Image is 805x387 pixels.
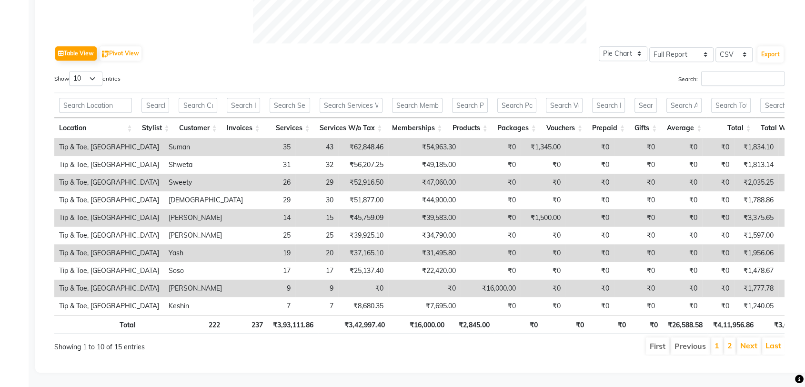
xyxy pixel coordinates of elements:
td: ₹0 [702,138,734,156]
th: ₹0 [494,315,543,334]
td: ₹0 [565,209,614,227]
th: Products: activate to sort column ascending [447,118,493,138]
td: ₹0 [660,227,702,244]
td: ₹0 [388,280,461,297]
td: ₹0 [565,156,614,174]
td: ₹0 [461,244,521,262]
select: Showentries [69,71,102,86]
td: 17 [295,262,338,280]
td: ₹0 [702,156,734,174]
td: ₹0 [521,191,565,209]
td: ₹0 [702,297,734,315]
td: ₹1,240.05 [734,297,778,315]
td: ₹0 [660,297,702,315]
td: ₹0 [660,138,702,156]
td: Tip & Toe, [GEOGRAPHIC_DATA] [54,244,164,262]
td: ₹1,813.14 [734,156,778,174]
td: ₹0 [660,280,702,297]
td: ₹0 [660,191,702,209]
td: 14 [248,209,295,227]
th: 237 [225,315,268,334]
td: ₹34,790.00 [388,227,461,244]
td: ₹0 [614,262,660,280]
td: ₹0 [614,227,660,244]
td: ₹0 [565,297,614,315]
td: ₹0 [702,227,734,244]
td: ₹0 [702,191,734,209]
td: ₹0 [614,209,660,227]
td: Tip & Toe, [GEOGRAPHIC_DATA] [54,156,164,174]
th: ₹3,93,111.86 [268,315,318,334]
td: ₹0 [702,280,734,297]
td: Soso [164,262,248,280]
td: 31 [248,156,295,174]
td: ₹0 [565,262,614,280]
th: ₹0 [631,315,663,334]
td: 29 [295,174,338,191]
th: ₹0 [543,315,589,334]
td: Tip & Toe, [GEOGRAPHIC_DATA] [54,138,164,156]
th: ₹16,000.00 [390,315,449,334]
td: ₹31,495.80 [388,244,461,262]
button: Export [757,46,784,63]
td: ₹1,597.00 [734,227,778,244]
input: Search Products [452,98,488,113]
td: ₹0 [521,227,565,244]
td: 7 [248,297,295,315]
td: ₹0 [338,280,388,297]
input: Search Gifts [634,98,657,113]
td: ₹0 [565,191,614,209]
td: Tip & Toe, [GEOGRAPHIC_DATA] [54,297,164,315]
td: ₹1,478.67 [734,262,778,280]
button: Table View [55,46,97,61]
label: Search: [678,71,785,86]
td: ₹0 [461,297,521,315]
td: ₹52,916.50 [338,174,388,191]
th: ₹4,11,956.86 [707,315,758,334]
td: Tip & Toe, [GEOGRAPHIC_DATA] [54,209,164,227]
img: pivot.png [102,51,109,58]
th: Invoices: activate to sort column ascending [222,118,265,138]
td: ₹0 [461,156,521,174]
td: ₹47,060.00 [388,174,461,191]
th: Location: activate to sort column ascending [54,118,137,138]
th: Services W/o Tax: activate to sort column ascending [315,118,387,138]
td: ₹44,900.00 [388,191,461,209]
td: Keshin [164,297,248,315]
td: 17 [248,262,295,280]
th: Vouchers: activate to sort column ascending [541,118,587,138]
td: ₹0 [660,209,702,227]
td: 25 [248,227,295,244]
td: Suman [164,138,248,156]
td: ₹0 [565,174,614,191]
td: ₹0 [660,174,702,191]
td: ₹62,848.46 [338,138,388,156]
input: Search Average [666,98,702,113]
td: ₹39,583.00 [388,209,461,227]
td: ₹0 [521,280,565,297]
td: ₹0 [565,227,614,244]
input: Search Vouchers [546,98,583,113]
td: [PERSON_NAME] [164,209,248,227]
div: Showing 1 to 10 of 15 entries [54,336,350,352]
td: Shweta [164,156,248,174]
td: 32 [295,156,338,174]
a: 2 [727,341,732,350]
td: ₹37,165.10 [338,244,388,262]
button: Pivot View [100,46,141,61]
input: Search Stylist [141,98,169,113]
td: ₹0 [461,227,521,244]
th: ₹3,42,997.40 [318,315,390,334]
td: ₹0 [461,191,521,209]
th: Prepaid: activate to sort column ascending [587,118,630,138]
td: Tip & Toe, [GEOGRAPHIC_DATA] [54,227,164,244]
td: 19 [248,244,295,262]
td: ₹0 [521,156,565,174]
input: Search Services W/o Tax [320,98,382,113]
td: ₹0 [461,174,521,191]
td: ₹0 [614,191,660,209]
th: Gifts: activate to sort column ascending [630,118,662,138]
td: ₹1,777.78 [734,280,778,297]
td: ₹0 [565,138,614,156]
td: ₹3,375.65 [734,209,778,227]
